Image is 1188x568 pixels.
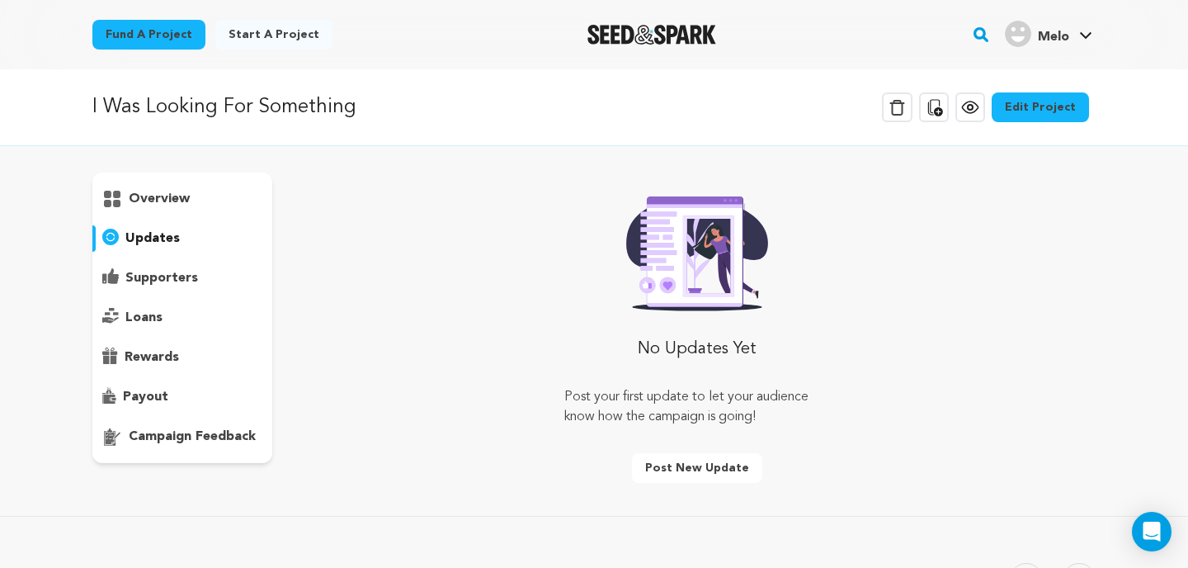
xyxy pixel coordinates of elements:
[632,453,762,483] button: Post new update
[125,229,180,248] p: updates
[125,308,163,328] p: loans
[638,338,757,361] p: No Updates Yet
[215,20,332,50] a: Start a project
[92,344,272,371] button: rewards
[125,348,179,367] p: rewards
[125,268,198,288] p: supporters
[92,384,272,410] button: payout
[129,427,256,447] p: campaign feedback
[1002,17,1096,47] a: Melo's Profile
[92,186,272,212] button: overview
[587,25,717,45] img: Seed&Spark Logo Dark Mode
[1002,17,1096,52] span: Melo's Profile
[1005,21,1069,47] div: Melo's Profile
[123,387,168,407] p: payout
[92,424,272,450] button: campaign feedback
[587,25,717,45] a: Seed&Spark Homepage
[129,189,190,209] p: overview
[92,265,272,291] button: supporters
[564,387,830,427] p: Post your first update to let your audience know how the campaign is going!
[1132,512,1171,551] div: Open Intercom Messenger
[1038,31,1069,44] span: Melo
[92,20,205,50] a: Fund a project
[92,305,272,331] button: loans
[992,92,1089,122] a: Edit Project
[1005,21,1031,47] img: user.png
[92,225,272,252] button: updates
[613,186,781,311] img: Seed&Spark Rafiki Image
[92,92,356,122] p: I Was Looking For Something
